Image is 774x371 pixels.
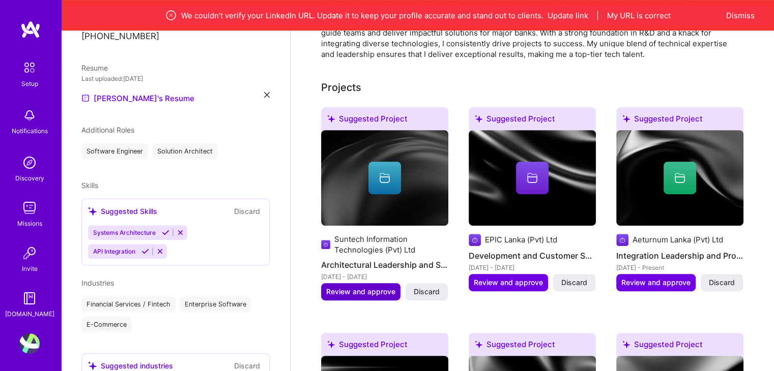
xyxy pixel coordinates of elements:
img: bell [19,105,40,126]
i: Reject [177,229,184,236]
span: | [596,10,599,21]
p: [PHONE_NUMBER] [81,30,270,43]
div: Discovery [15,173,44,183]
button: Discard [406,283,448,300]
i: icon SuggestedTeams [622,341,630,348]
img: logo [20,20,41,39]
div: Add projects you've worked on [321,80,361,95]
div: Software Engineer [81,143,148,160]
div: Financial Services / Fintech [81,296,176,313]
img: Resume [81,94,90,102]
div: Suntech Information Technologies (Pvt) Ltd [334,234,448,255]
h4: Integration Leadership and Product Design [616,249,743,262]
button: Review and approve [469,274,548,291]
span: Resume [81,64,108,72]
button: My URL is correct [607,10,671,21]
div: [DATE] - [DATE] [321,271,448,282]
button: Discard [553,274,595,291]
i: icon SuggestedTeams [327,341,335,348]
i: icon SuggestedTeams [88,361,97,370]
i: icon SuggestedTeams [622,115,630,122]
div: Setup [21,78,38,89]
span: Review and approve [326,287,395,297]
div: Projects [321,80,361,95]
div: Suggested Project [616,107,743,134]
div: Suggested industries [88,360,173,371]
span: Review and approve [621,277,691,288]
i: icon SuggestedTeams [88,207,97,215]
img: Company logo [469,234,481,246]
span: Review and approve [474,277,543,288]
i: Accept [141,248,149,255]
button: Discard [701,274,743,291]
div: Suggested Project [616,333,743,360]
div: Last uploaded: [DATE] [81,73,270,84]
div: [DATE] - Present [616,262,743,273]
img: setup [19,57,40,78]
button: Update link [548,10,588,21]
button: Dismiss [726,10,755,21]
div: Suggested Project [469,107,596,134]
div: EPIC Lanka (Pvt) Ltd [485,234,557,245]
div: We couldn’t verify your LinkedIn URL. Update it to keep your profile accurate and stand out to cl... [114,9,721,21]
div: Aeturnum Lanka (Pvt) Ltd [633,234,723,245]
img: discovery [19,152,40,173]
i: icon SuggestedTeams [475,341,482,348]
div: E-Commerce [81,317,132,333]
span: API Integration [93,248,135,255]
img: cover [469,130,596,226]
div: Suggested Project [321,107,448,134]
i: Reject [156,248,164,255]
a: [PERSON_NAME]'s Resume [81,92,194,104]
span: Discard [414,287,440,297]
span: Additional Roles [81,126,134,134]
span: Discard [561,277,587,288]
img: teamwork [19,198,40,218]
a: User Avatar [17,333,42,354]
i: icon Close [264,92,270,98]
div: Suggested Project [321,333,448,360]
div: Notifications [12,126,48,136]
img: Invite [19,243,40,263]
button: Review and approve [616,274,696,291]
div: [DATE] - [DATE] [469,262,596,273]
button: Discard [231,205,263,217]
div: Suggested Project [469,333,596,360]
div: [DOMAIN_NAME] [5,308,54,319]
div: Solution Architect [152,143,218,160]
div: Missions [17,218,42,229]
span: Industries [81,279,114,287]
img: guide book [19,288,40,308]
div: Suggested Skills [88,206,157,217]
i: Accept [162,229,169,236]
span: Discard [709,277,735,288]
h4: Development and Customer Support [469,249,596,262]
h4: Architectural Leadership and Solution Design [321,258,448,271]
img: Company logo [616,234,628,246]
img: User Avatar [19,333,40,354]
img: cover [321,130,448,226]
i: icon SuggestedTeams [475,115,482,122]
div: Invite [22,263,38,274]
div: Enterprise Software [180,296,251,313]
i: icon SuggestedTeams [327,115,335,122]
button: Review and approve [321,283,400,300]
img: Company logo [321,238,330,251]
span: Systems Architecture [93,229,156,236]
span: Skills [81,181,98,190]
img: cover [616,130,743,226]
